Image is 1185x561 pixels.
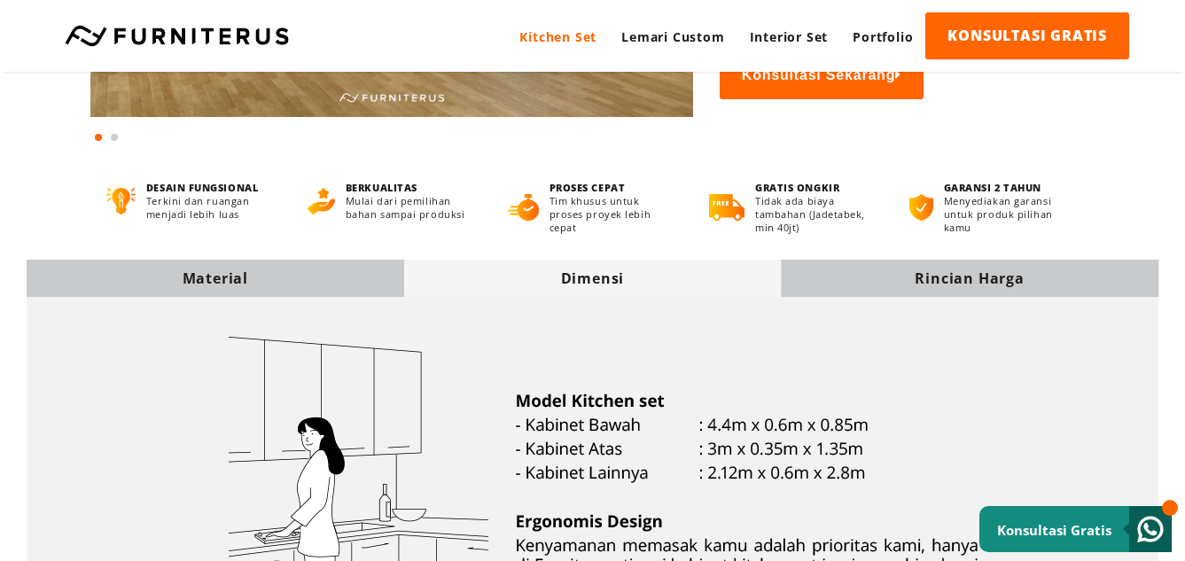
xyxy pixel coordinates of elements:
small: Konsultasi Gratis [997,521,1111,539]
img: bergaransi.png [909,194,932,221]
h4: BERKUALITAS [346,181,475,194]
h4: GRATIS ONGKIR [755,181,877,194]
h4: DESAIN FUNGSIONAL [146,181,275,194]
h4: GARANSI 2 TAHUN [944,181,1078,194]
h4: PROSES CEPAT [550,181,676,194]
p: Tim khusus untuk proses proyek lebih cepat [550,194,676,234]
img: gratis-ongkir.png [709,194,745,221]
img: desain-fungsional.png [106,188,136,214]
a: Portfolio [840,12,925,61]
div: Material [27,269,404,288]
button: Konsultasi Sekarang [720,51,924,99]
a: Kitchen Set [507,12,609,61]
p: Mulai dari pemilihan bahan sampai produksi [346,194,475,221]
p: Menyediakan garansi untuk produk pilihan kamu [944,194,1078,234]
div: Rincian Harga [781,269,1158,288]
img: berkualitas.png [308,188,335,214]
img: proses-cepat.png [508,194,538,221]
a: Konsultasi Gratis [979,506,1172,552]
p: Terkini dan ruangan menjadi lebih luas [146,194,275,221]
a: KONSULTASI GRATIS [925,12,1129,59]
div: Dimensi [404,269,782,288]
a: Interior Set [737,12,841,61]
p: Tidak ada biaya tambahan (Jadetabek, min 40jt) [755,194,877,234]
a: Lemari Custom [609,12,737,61]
